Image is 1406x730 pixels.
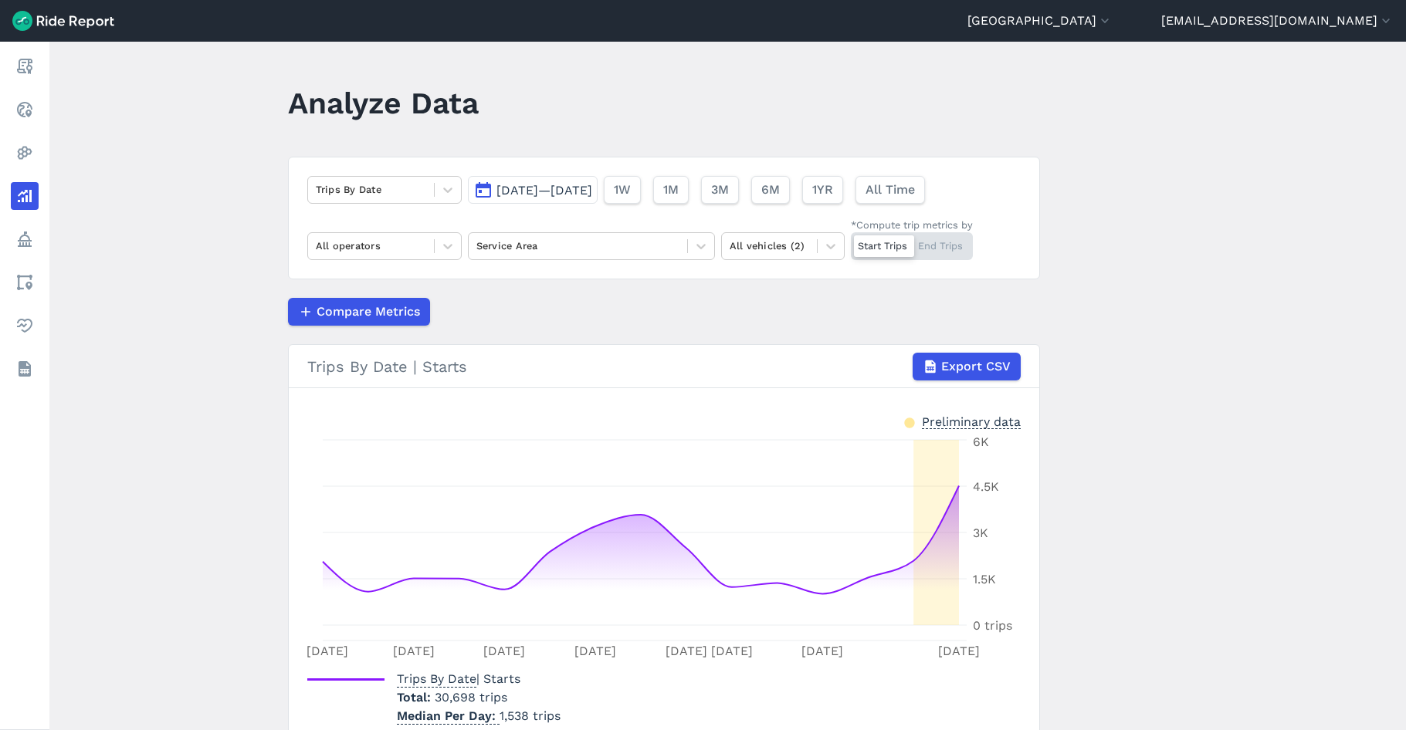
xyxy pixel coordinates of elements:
[11,139,39,167] a: Heatmaps
[397,667,476,688] span: Trips By Date
[855,176,925,204] button: All Time
[653,176,689,204] button: 1M
[913,353,1021,380] button: Export CSV
[288,82,479,124] h1: Analyze Data
[941,357,1011,376] span: Export CSV
[973,526,988,540] tspan: 3K
[11,312,39,340] a: Health
[11,182,39,210] a: Analyze
[307,644,348,658] tspan: [DATE]
[288,298,430,326] button: Compare Metrics
[397,707,561,725] p: 1,538 trips
[922,413,1021,429] div: Preliminary data
[973,572,996,586] tspan: 1.5K
[812,181,833,199] span: 1YR
[802,176,843,204] button: 1YR
[574,644,616,658] tspan: [DATE]
[701,176,739,204] button: 3M
[307,353,1021,380] div: Trips By Date | Starts
[614,181,631,199] span: 1W
[11,52,39,80] a: Report
[11,355,39,383] a: Datasets
[761,181,780,199] span: 6M
[397,704,500,725] span: Median Per Day
[711,181,729,199] span: 3M
[710,644,752,658] tspan: [DATE]
[1161,12,1394,30] button: [EMAIL_ADDRESS][DOMAIN_NAME]
[496,183,592,198] span: [DATE]—[DATE]
[801,644,843,658] tspan: [DATE]
[866,181,915,199] span: All Time
[11,225,39,253] a: Policy
[317,302,420,321] span: Compare Metrics
[967,12,1113,30] button: [GEOGRAPHIC_DATA]
[11,269,39,296] a: Areas
[468,176,598,204] button: [DATE]—[DATE]
[392,644,434,658] tspan: [DATE]
[851,218,973,232] div: *Compute trip metrics by
[483,644,525,658] tspan: [DATE]
[973,618,1012,633] tspan: 0 trips
[397,671,520,686] span: | Starts
[397,690,435,705] span: Total
[751,176,790,204] button: 6M
[12,11,114,31] img: Ride Report
[604,176,641,204] button: 1W
[665,644,706,658] tspan: [DATE]
[435,690,507,705] span: 30,698 trips
[663,181,679,199] span: 1M
[11,96,39,123] a: Realtime
[973,479,999,494] tspan: 4.5K
[938,644,980,658] tspan: [DATE]
[973,434,989,449] tspan: 6K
